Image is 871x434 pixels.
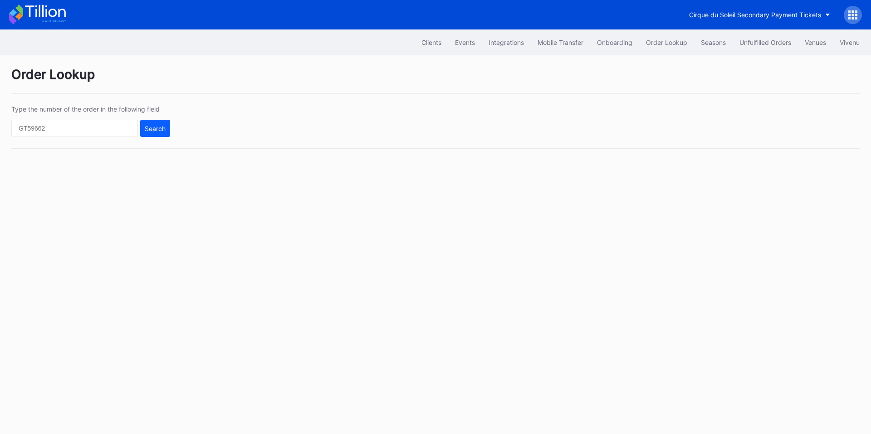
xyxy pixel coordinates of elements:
button: Venues [798,34,833,51]
div: Cirque du Soleil Secondary Payment Tickets [689,11,821,19]
div: Seasons [701,39,726,46]
div: Order Lookup [11,67,860,94]
button: Seasons [694,34,733,51]
button: Unfulfilled Orders [733,34,798,51]
div: Venues [805,39,826,46]
button: Mobile Transfer [531,34,590,51]
div: Mobile Transfer [538,39,583,46]
button: Search [140,120,170,137]
div: Integrations [489,39,524,46]
button: Order Lookup [639,34,694,51]
button: Events [448,34,482,51]
button: Onboarding [590,34,639,51]
button: Vivenu [833,34,866,51]
div: Onboarding [597,39,632,46]
button: Cirque du Soleil Secondary Payment Tickets [682,6,837,23]
div: Unfulfilled Orders [739,39,791,46]
div: Order Lookup [646,39,687,46]
div: Events [455,39,475,46]
button: Clients [415,34,448,51]
div: Type the number of the order in the following field [11,105,170,113]
input: GT59662 [11,120,138,137]
div: Search [145,125,166,132]
div: Vivenu [840,39,860,46]
div: Clients [421,39,441,46]
button: Integrations [482,34,531,51]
